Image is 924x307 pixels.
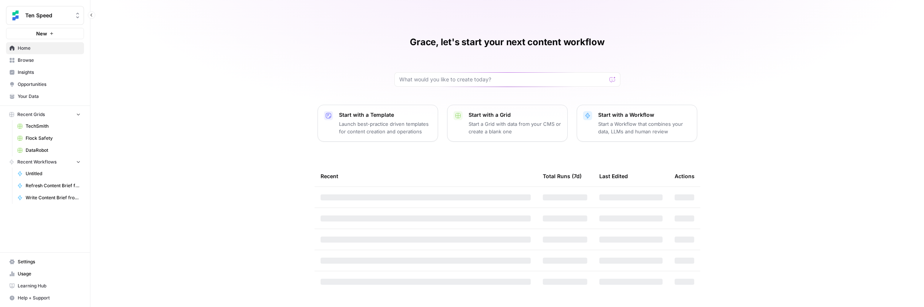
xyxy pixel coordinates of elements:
a: Refresh Content Brief from Keyword [DEV] [14,180,84,192]
span: DataRobot [26,147,81,154]
div: Total Runs (7d) [543,166,582,186]
span: Write Content Brief from Keyword [DEV] [26,194,81,201]
button: Recent Workflows [6,156,84,168]
a: Usage [6,268,84,280]
p: Start a Workflow that combines your data, LLMs and human review [598,120,691,135]
img: Ten Speed Logo [9,9,22,22]
p: Start with a Grid [469,111,561,119]
p: Start a Grid with data from your CMS or create a blank one [469,120,561,135]
a: Insights [6,66,84,78]
span: Browse [18,57,81,64]
a: Opportunities [6,78,84,90]
div: Actions [675,166,695,186]
button: New [6,28,84,39]
span: Your Data [18,93,81,100]
span: TechSmith [26,123,81,130]
span: Flock Safety [26,135,81,142]
span: Learning Hub [18,283,81,289]
span: Home [18,45,81,52]
a: Learning Hub [6,280,84,292]
span: Usage [18,270,81,277]
a: DataRobot [14,144,84,156]
span: Untitled [26,170,81,177]
span: New [36,30,47,37]
button: Help + Support [6,292,84,304]
a: Home [6,42,84,54]
p: Start with a Template [339,111,432,119]
p: Start with a Workflow [598,111,691,119]
a: Untitled [14,168,84,180]
a: Write Content Brief from Keyword [DEV] [14,192,84,204]
span: Ten Speed [25,12,71,19]
button: Start with a TemplateLaunch best-practice driven templates for content creation and operations [318,105,438,142]
span: Help + Support [18,295,81,301]
a: Browse [6,54,84,66]
span: Insights [18,69,81,76]
input: What would you like to create today? [399,76,606,83]
div: Recent [321,166,531,186]
span: Recent Workflows [17,159,57,165]
span: Opportunities [18,81,81,88]
button: Workspace: Ten Speed [6,6,84,25]
h1: Grace, let's start your next content workflow [410,36,604,48]
button: Start with a WorkflowStart a Workflow that combines your data, LLMs and human review [577,105,697,142]
a: TechSmith [14,120,84,132]
a: Your Data [6,90,84,102]
a: Settings [6,256,84,268]
a: Flock Safety [14,132,84,144]
span: Refresh Content Brief from Keyword [DEV] [26,182,81,189]
span: Recent Grids [17,111,45,118]
div: Last Edited [599,166,628,186]
p: Launch best-practice driven templates for content creation and operations [339,120,432,135]
span: Settings [18,258,81,265]
button: Recent Grids [6,109,84,120]
button: Start with a GridStart a Grid with data from your CMS or create a blank one [447,105,568,142]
